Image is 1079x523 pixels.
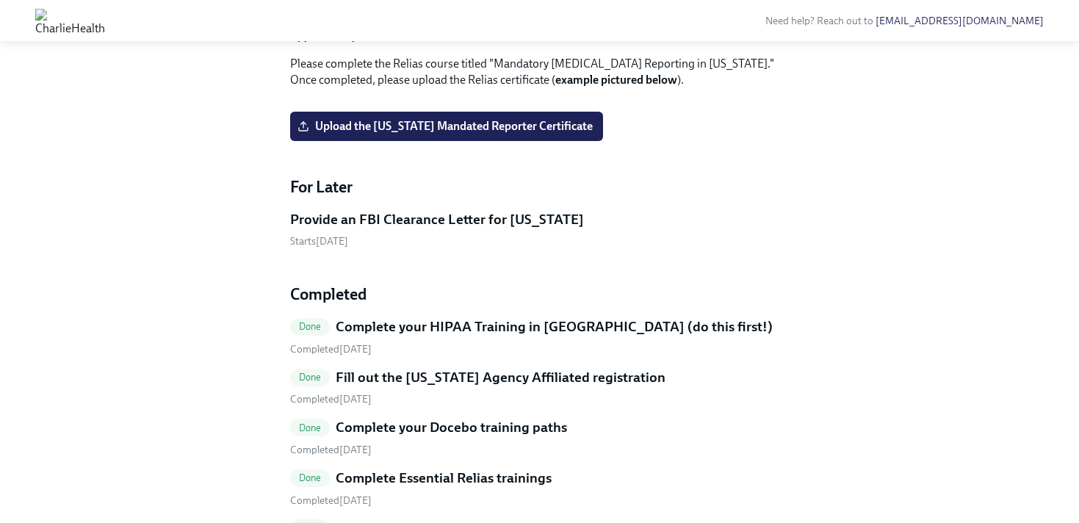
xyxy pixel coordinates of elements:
[290,472,331,483] span: Done
[290,210,584,229] h5: Provide an FBI Clearance Letter for [US_STATE]
[290,210,790,249] a: Provide an FBI Clearance Letter for [US_STATE]Starts[DATE]
[290,343,372,356] span: Monday, September 8th 2025, 10:11 am
[336,418,567,437] h5: Complete your Docebo training paths
[290,469,790,508] a: DoneComplete Essential Relias trainings Completed[DATE]
[336,469,552,488] h5: Complete Essential Relias trainings
[290,112,603,141] label: Upload the [US_STATE] Mandated Reporter Certificate
[290,56,790,88] p: Please complete the Relias course titled "Mandatory [MEDICAL_DATA] Reporting in [US_STATE]." Once...
[555,73,677,87] strong: example pictured below
[290,393,372,405] span: Tuesday, September 9th 2025, 9:48 am
[336,317,773,336] h5: Complete your HIPAA Training in [GEOGRAPHIC_DATA] (do this first!)
[290,284,790,306] h4: Completed
[290,317,790,356] a: DoneComplete your HIPAA Training in [GEOGRAPHIC_DATA] (do this first!) Completed[DATE]
[35,9,105,32] img: CharlieHealth
[290,29,458,43] strong: Approx completion time: 2 hours
[290,422,331,433] span: Done
[290,372,331,383] span: Done
[336,368,665,387] h5: Fill out the [US_STATE] Agency Affiliated registration
[290,176,790,198] h4: For Later
[290,235,348,248] span: Wednesday, September 24th 2025, 10:00 am
[300,119,593,134] span: Upload the [US_STATE] Mandated Reporter Certificate
[290,494,372,507] span: Monday, September 8th 2025, 10:12 am
[290,368,790,407] a: DoneFill out the [US_STATE] Agency Affiliated registration Completed[DATE]
[765,15,1044,27] span: Need help? Reach out to
[290,444,372,456] span: Monday, September 8th 2025, 10:11 am
[290,418,790,457] a: DoneComplete your Docebo training paths Completed[DATE]
[876,15,1044,27] a: [EMAIL_ADDRESS][DOMAIN_NAME]
[290,321,331,332] span: Done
